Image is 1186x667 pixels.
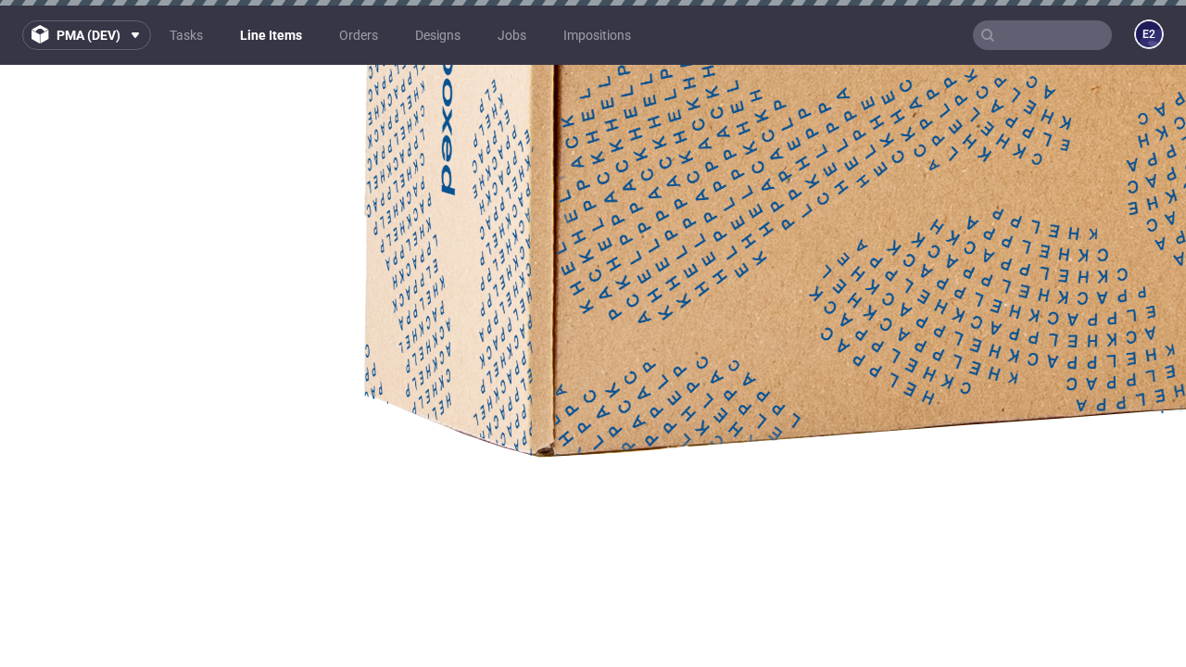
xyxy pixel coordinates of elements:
[404,20,472,50] a: Designs
[328,20,389,50] a: Orders
[57,29,120,42] span: pma (dev)
[229,20,313,50] a: Line Items
[22,20,151,50] button: pma (dev)
[552,20,642,50] a: Impositions
[158,20,214,50] a: Tasks
[1136,21,1162,47] figcaption: e2
[486,20,537,50] a: Jobs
